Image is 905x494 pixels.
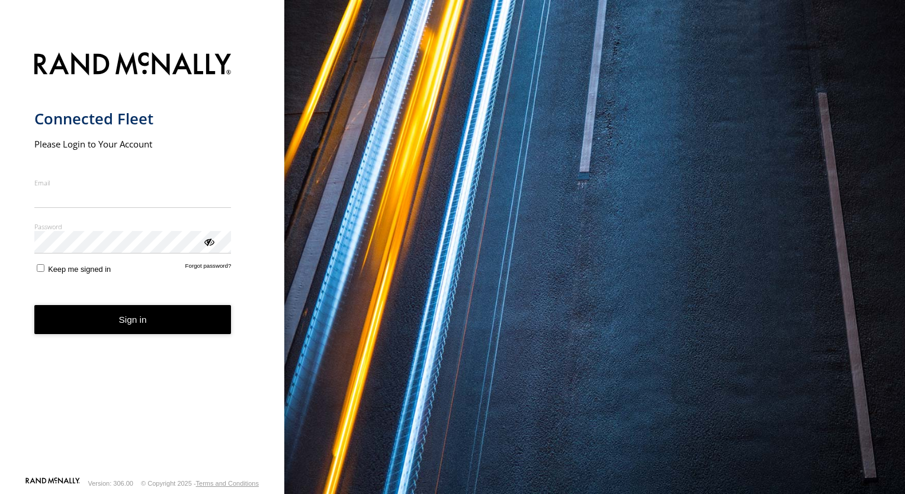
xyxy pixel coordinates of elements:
[141,480,259,487] div: © Copyright 2025 -
[34,50,232,80] img: Rand McNally
[48,265,111,274] span: Keep me signed in
[34,109,232,129] h1: Connected Fleet
[185,262,232,274] a: Forgot password?
[25,477,80,489] a: Visit our Website
[34,305,232,334] button: Sign in
[34,138,232,150] h2: Please Login to Your Account
[88,480,133,487] div: Version: 306.00
[37,264,44,272] input: Keep me signed in
[34,222,232,231] label: Password
[34,45,251,476] form: main
[203,235,214,247] div: ViewPassword
[34,178,232,187] label: Email
[196,480,259,487] a: Terms and Conditions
